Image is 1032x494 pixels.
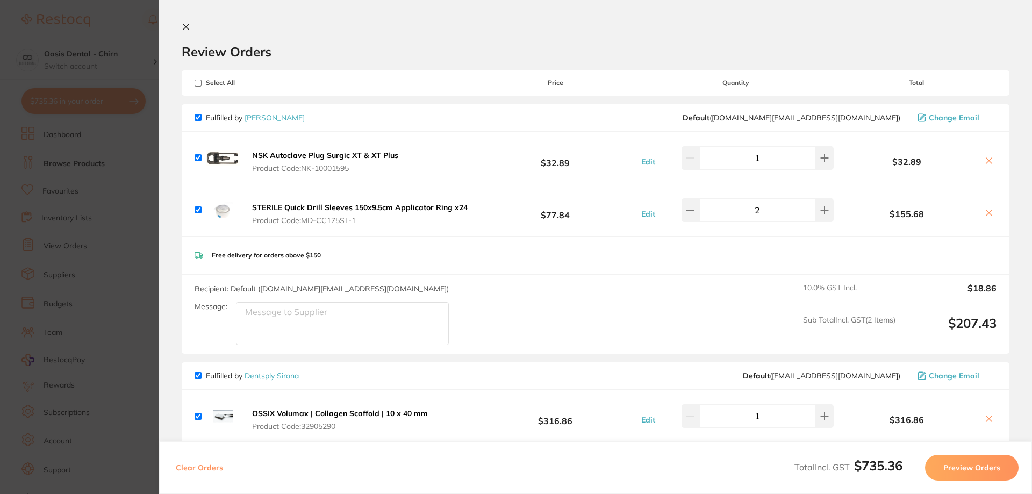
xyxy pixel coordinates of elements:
[245,371,299,381] a: Dentsply Sirona
[803,316,895,345] span: Sub Total Incl. GST ( 2 Items)
[914,113,997,123] button: Change Email
[47,113,191,166] div: We’re committed to ensuring a smooth transition for you! Our team is standing by to help you with...
[47,171,191,234] div: Simply reply to this message and we’ll be in touch to guide you through these next steps. We are ...
[929,371,979,380] span: Change Email
[182,44,1009,60] h2: Review Orders
[683,113,709,123] b: Default
[743,371,900,380] span: clientservices@dentsplysirona.com
[47,23,191,184] div: Message content
[206,371,299,380] p: Fulfilled by
[638,415,658,425] button: Edit
[836,415,977,425] b: $316.86
[904,283,997,307] output: $18.86
[914,371,997,381] button: Change Email
[249,151,402,173] button: NSK Autoclave Plug Surgic XT & XT Plus Product Code:NK-10001595
[206,113,305,122] p: Fulfilled by
[854,457,902,474] b: $735.36
[252,422,428,431] span: Product Code: 32905290
[475,200,635,220] b: $77.84
[206,141,240,175] img: em1rYmtmZw
[636,79,836,87] span: Quantity
[683,113,900,122] span: customer.care@henryschein.com.au
[47,23,191,108] div: Hi Bharat, Starting [DATE], we’re making some updates to our product offerings on the Restocq pla...
[47,189,191,198] p: Message from Restocq, sent 2h ago
[195,302,227,311] label: Message:
[249,409,431,431] button: OSSIX Volumax | Collagen Scaffold | 10 x 40 mm Product Code:32905290
[904,316,997,345] output: $207.43
[743,371,770,381] b: Default
[245,113,305,123] a: [PERSON_NAME]
[24,26,41,43] img: Profile image for Restocq
[475,406,635,426] b: $316.86
[794,462,902,472] span: Total Incl. GST
[475,79,635,87] span: Price
[836,157,977,167] b: $32.89
[173,455,226,481] button: Clear Orders
[929,113,979,122] span: Change Email
[252,151,398,160] b: NSK Autoclave Plug Surgic XT & XT Plus
[195,284,449,293] span: Recipient: Default ( [DOMAIN_NAME][EMAIL_ADDRESS][DOMAIN_NAME] )
[836,79,997,87] span: Total
[836,209,977,219] b: $155.68
[206,399,240,433] img: ODF4YjRhOQ
[925,455,1019,481] button: Preview Orders
[638,209,658,219] button: Edit
[252,164,398,173] span: Product Code: NK-10001595
[212,252,321,259] p: Free delivery for orders above $150
[249,203,471,225] button: STERILE Quick Drill Sleeves 150x9.5cm Applicator Ring x24 Product Code:MD-CC175ST-1
[206,193,240,227] img: dWRocTQxMw
[195,79,302,87] span: Select All
[16,16,199,205] div: message notification from Restocq, 2h ago. Hi Bharat, Starting 11 August, we’re making some updat...
[252,216,468,225] span: Product Code: MD-CC175ST-1
[252,409,428,418] b: OSSIX Volumax | Collagen Scaffold | 10 x 40 mm
[475,148,635,168] b: $32.89
[252,203,468,212] b: STERILE Quick Drill Sleeves 150x9.5cm Applicator Ring x24
[638,157,658,167] button: Edit
[803,283,895,307] span: 10.0 % GST Incl.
